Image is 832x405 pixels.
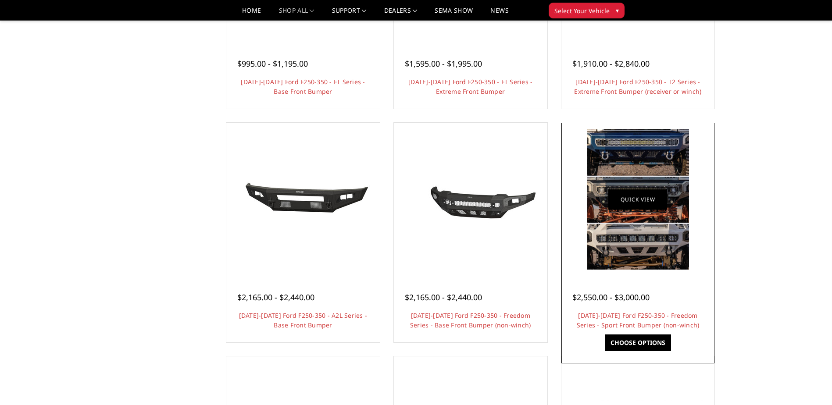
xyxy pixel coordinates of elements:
[587,129,689,270] img: Multiple lighting options
[405,58,482,69] span: $1,595.00 - $1,995.00
[408,78,532,96] a: [DATE]-[DATE] Ford F250-350 - FT Series - Extreme Front Bumper
[554,6,610,15] span: Select Your Vehicle
[564,125,713,274] a: 2023-2025 Ford F250-350 - Freedom Series - Sport Front Bumper (non-winch) Multiple lighting options
[435,7,473,20] a: SEMA Show
[574,78,701,96] a: [DATE]-[DATE] Ford F250-350 - T2 Series - Extreme Front Bumper (receiver or winch)
[242,7,261,20] a: Home
[405,292,482,302] span: $2,165.00 - $2,440.00
[237,292,314,302] span: $2,165.00 - $2,440.00
[239,311,368,329] a: [DATE]-[DATE] Ford F250-350 - A2L Series - Base Front Bumper
[396,125,545,274] a: 2023-2025 Ford F250-350 - Freedom Series - Base Front Bumper (non-winch) 2023-2025 Ford F250-350 ...
[490,7,508,20] a: News
[549,3,625,18] button: Select Your Vehicle
[410,311,531,329] a: [DATE]-[DATE] Ford F250-350 - Freedom Series - Base Front Bumper (non-winch)
[616,6,619,15] span: ▾
[279,7,314,20] a: shop all
[577,311,700,329] a: [DATE]-[DATE] Ford F250-350 - Freedom Series - Sport Front Bumper (non-winch)
[233,167,373,231] img: 2023-2025 Ford F250-350 - A2L Series - Base Front Bumper
[605,334,671,351] a: Choose Options
[572,292,650,302] span: $2,550.00 - $3,000.00
[241,78,365,96] a: [DATE]-[DATE] Ford F250-350 - FT Series - Base Front Bumper
[229,125,378,274] a: 2023-2025 Ford F250-350 - A2L Series - Base Front Bumper
[237,58,308,69] span: $995.00 - $1,195.00
[332,7,367,20] a: Support
[384,7,418,20] a: Dealers
[608,189,667,210] a: Quick view
[572,58,650,69] span: $1,910.00 - $2,840.00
